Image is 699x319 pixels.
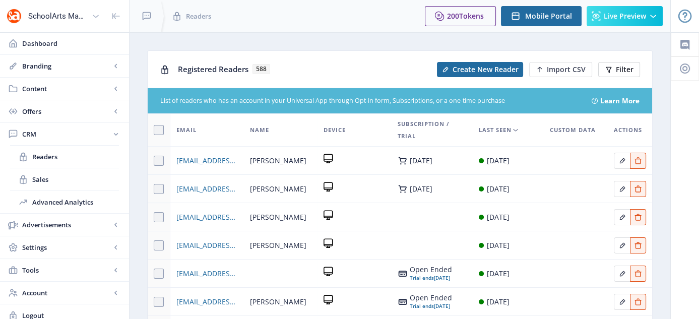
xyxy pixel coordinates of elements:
[529,62,592,77] button: Import CSV
[604,12,646,20] span: Live Preview
[410,302,434,309] span: Trial ends
[410,274,452,282] div: [DATE]
[22,84,111,94] span: Content
[630,155,646,164] a: Edit page
[252,64,270,74] span: 588
[178,64,248,74] span: Registered Readers
[250,239,306,251] span: [PERSON_NAME]
[523,62,592,77] a: New page
[28,5,88,27] div: SchoolArts Magazine
[487,211,510,223] div: [DATE]
[425,6,496,26] button: 200Tokens
[525,12,572,20] span: Mobile Portal
[410,274,434,281] span: Trial ends
[176,211,238,223] a: [EMAIL_ADDRESS][DOMAIN_NAME]
[547,66,586,74] span: Import CSV
[6,8,22,24] img: properties.app_icon.png
[410,294,452,302] div: Open Ended
[614,211,630,221] a: Edit page
[176,124,197,136] span: Email
[32,197,119,207] span: Advanced Analytics
[630,239,646,249] a: Edit page
[410,185,432,193] div: [DATE]
[22,288,111,298] span: Account
[250,155,306,167] span: [PERSON_NAME]
[410,266,452,274] div: Open Ended
[22,242,111,252] span: Settings
[487,296,510,308] div: [DATE]
[250,211,306,223] span: [PERSON_NAME]
[453,66,519,74] span: Create New Reader
[614,268,630,277] a: Edit page
[630,296,646,305] a: Edit page
[630,211,646,221] a: Edit page
[176,239,238,251] a: [EMAIL_ADDRESS][DOMAIN_NAME]
[10,146,119,168] a: Readers
[176,268,238,280] a: [EMAIL_ADDRESS][DOMAIN_NAME]
[431,62,523,77] a: New page
[250,296,306,308] span: [PERSON_NAME]
[614,155,630,164] a: Edit page
[410,302,452,310] div: [DATE]
[587,6,663,26] button: Live Preview
[501,6,582,26] button: Mobile Portal
[487,183,510,195] div: [DATE]
[630,268,646,277] a: Edit page
[487,155,510,167] div: [DATE]
[630,183,646,193] a: Edit page
[176,183,238,195] a: [EMAIL_ADDRESS][DOMAIN_NAME]
[614,239,630,249] a: Edit page
[598,62,640,77] button: Filter
[10,191,119,213] a: Advanced Analytics
[10,168,119,190] a: Sales
[176,296,238,308] a: [EMAIL_ADDRESS][DOMAIN_NAME]
[250,183,306,195] span: [PERSON_NAME]
[550,124,596,136] span: Custom Data
[22,129,111,139] span: CRM
[186,11,211,21] span: Readers
[459,11,484,21] span: Tokens
[479,124,512,136] span: Last Seen
[32,174,119,184] span: Sales
[614,296,630,305] a: Edit page
[437,62,523,77] button: Create New Reader
[614,183,630,193] a: Edit page
[324,124,346,136] span: Device
[250,124,269,136] span: Name
[600,96,640,106] a: Learn More
[614,124,642,136] span: Actions
[22,265,111,275] span: Tools
[22,61,111,71] span: Branding
[398,118,467,142] span: Subscription / Trial
[616,66,633,74] span: Filter
[22,220,111,230] span: Advertisements
[22,38,121,48] span: Dashboard
[176,155,238,167] a: [EMAIL_ADDRESS][DOMAIN_NAME]
[487,239,510,251] div: [DATE]
[160,96,580,106] div: List of readers who has an account in your Universal App through Opt-in form, Subscriptions, or a...
[487,268,510,280] div: [DATE]
[22,106,111,116] span: Offers
[410,157,432,165] div: [DATE]
[32,152,119,162] span: Readers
